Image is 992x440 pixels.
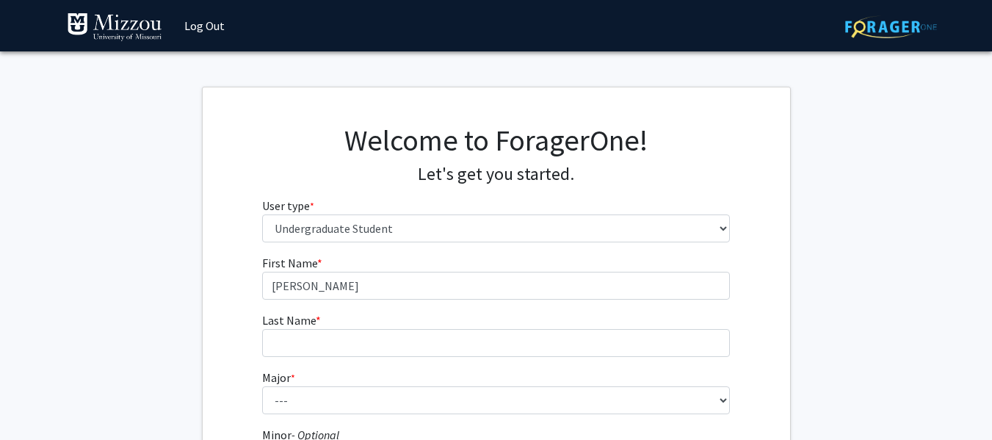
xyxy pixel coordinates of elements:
img: ForagerOne Logo [845,15,937,38]
img: University of Missouri Logo [67,12,162,42]
iframe: Chat [11,374,62,429]
label: Major [262,369,295,386]
span: First Name [262,256,317,270]
label: User type [262,197,314,214]
h1: Welcome to ForagerOne! [262,123,730,158]
span: Last Name [262,313,316,328]
h4: Let's get you started. [262,164,730,185]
